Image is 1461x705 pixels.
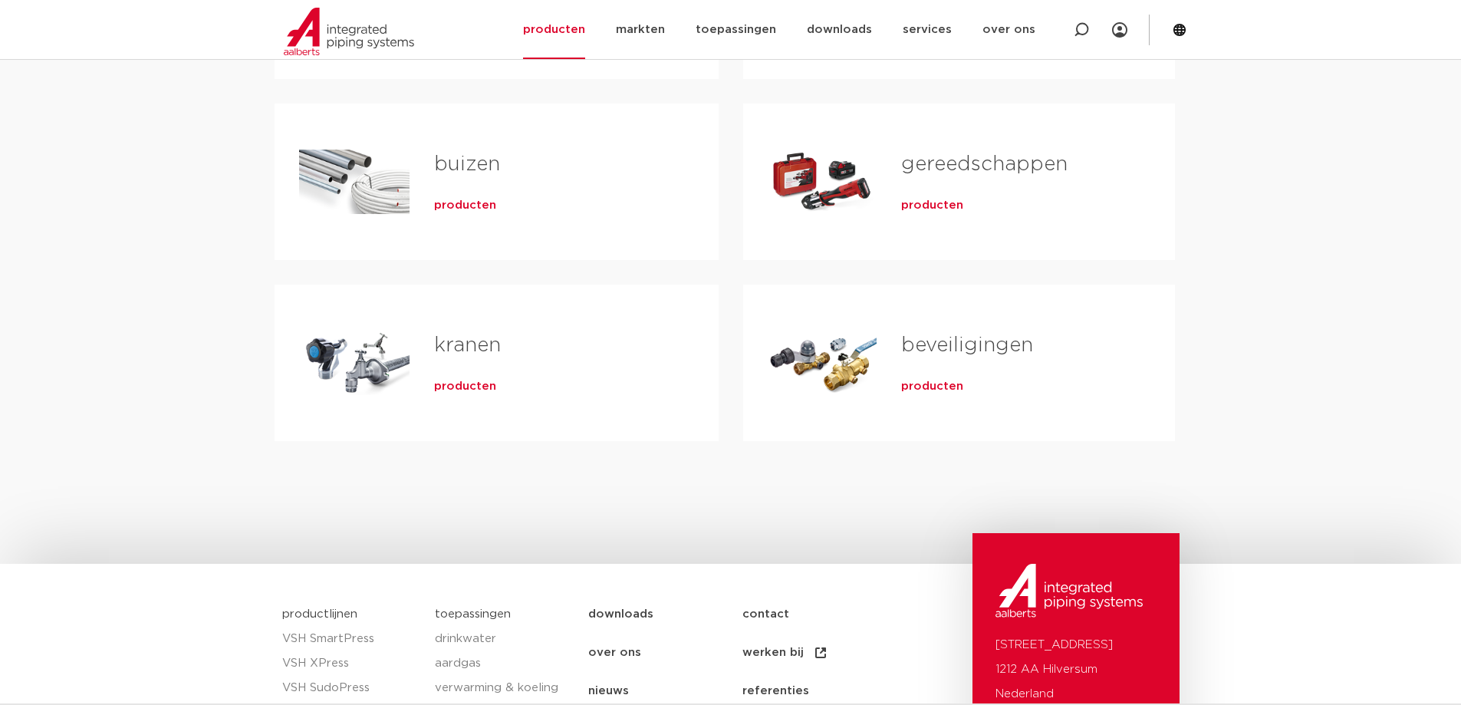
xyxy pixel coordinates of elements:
a: verwarming & koeling [435,676,573,700]
a: aardgas [435,651,573,676]
a: kranen [434,335,501,355]
a: producten [434,198,496,213]
a: contact [742,595,897,634]
a: over ons [588,634,742,672]
a: productlijnen [282,608,357,620]
a: VSH SmartPress [282,627,420,651]
a: drinkwater [435,627,573,651]
a: producten [434,379,496,394]
a: downloads [588,595,742,634]
a: producten [901,379,963,394]
a: werken bij [742,634,897,672]
a: buizen [434,154,500,174]
a: VSH SudoPress [282,676,420,700]
a: VSH XPress [282,651,420,676]
a: producten [901,198,963,213]
a: gereedschappen [901,154,1068,174]
a: toepassingen [435,608,511,620]
a: beveiligingen [901,335,1033,355]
